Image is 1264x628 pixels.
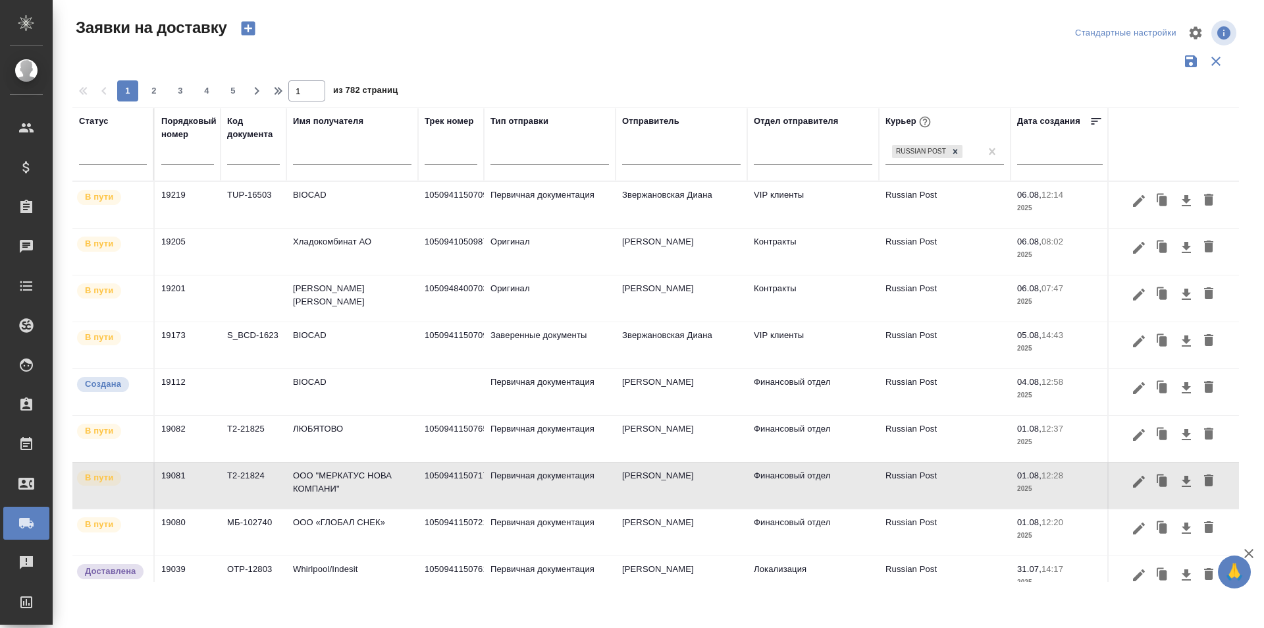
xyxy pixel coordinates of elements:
[1041,471,1063,480] p: 12:28
[1150,516,1175,541] button: Клонировать
[484,509,616,556] td: Первичная документация
[484,369,616,415] td: Первичная документация
[76,563,147,581] div: Документы доставлены, фактическая дата доставки проставиться автоматически
[161,115,217,141] div: Порядковый номер
[418,229,484,275] td: 10509410509877
[747,556,879,602] td: Локализация
[418,509,484,556] td: 10509411507216
[85,284,113,297] p: В пути
[879,463,1011,509] td: Russian Post
[1198,188,1220,214] button: Удалить
[85,331,113,344] p: В пути
[1198,235,1220,260] button: Удалить
[1150,563,1175,588] button: Клонировать
[879,275,1011,322] td: Russian Post
[1128,282,1150,307] button: Редактировать
[616,369,747,415] td: [PERSON_NAME]
[418,182,484,228] td: 10509411507094
[747,322,879,368] td: VIP клиенты
[1041,424,1063,434] p: 12:37
[916,113,934,130] button: При выборе курьера статус заявки автоматически поменяется на «Принята»
[747,275,879,322] td: Контракты
[1017,424,1041,434] p: 01.08,
[1041,283,1063,293] p: 07:47
[1041,564,1063,574] p: 14:17
[616,322,747,368] td: Звержановская Диана
[1203,49,1228,74] button: Сбросить фильтры
[1175,282,1198,307] button: Скачать
[232,17,264,40] button: Создать
[85,424,113,438] p: В пути
[155,275,221,322] td: 19201
[1175,329,1198,354] button: Скачать
[616,509,747,556] td: [PERSON_NAME]
[223,84,244,98] span: 5
[484,322,616,368] td: Заверенные документы
[484,463,616,509] td: Первичная документация
[1175,188,1198,214] button: Скачать
[223,80,244,101] button: 5
[879,322,1011,368] td: Russian Post
[286,556,418,602] td: Whirlpool/Indesit
[1150,376,1175,401] button: Клонировать
[1198,376,1220,401] button: Удалить
[155,369,221,415] td: 19112
[76,235,147,253] div: Заявка принята в работу
[76,516,147,534] div: Заявка принята в работу
[1017,283,1041,293] p: 06.08,
[1128,235,1150,260] button: Редактировать
[616,416,747,462] td: [PERSON_NAME]
[85,565,136,578] p: Доставлена
[76,329,147,347] div: Заявка принята в работу
[1211,20,1239,45] span: Посмотреть информацию
[170,80,191,101] button: 3
[1017,248,1103,262] p: 2025
[1150,188,1175,214] button: Клонировать
[892,145,948,159] div: Russian Post
[72,17,227,38] span: Заявки на доставку
[616,182,747,228] td: Звержановская Диана
[227,115,280,141] div: Код документа
[76,422,147,440] div: Заявка принята в работу
[616,463,747,509] td: [PERSON_NAME]
[747,369,879,415] td: Финансовый отдел
[1017,330,1041,340] p: 05.08,
[196,80,217,101] button: 4
[1175,422,1198,447] button: Скачать
[1017,237,1041,246] p: 06.08,
[879,556,1011,602] td: Russian Post
[418,556,484,602] td: 10509411507612
[155,322,221,368] td: 19173
[484,229,616,275] td: Оригинал
[155,182,221,228] td: 19219
[418,322,484,368] td: 10509411507094
[484,556,616,602] td: Первичная документация
[76,469,147,487] div: Заявка принята в работу
[144,84,165,98] span: 2
[1041,190,1063,200] p: 12:14
[76,376,147,393] div: Новая заявка, еще не передана в работу
[1128,376,1150,401] button: Редактировать
[286,416,418,462] td: ЛЮБЯТОВО
[1175,469,1198,494] button: Скачать
[616,229,747,275] td: [PERSON_NAME]
[79,115,109,128] div: Статус
[747,416,879,462] td: Финансовый отдел
[879,229,1011,275] td: Russian Post
[616,275,747,322] td: [PERSON_NAME]
[418,463,484,509] td: 10509411507179
[155,556,221,602] td: 19039
[1017,115,1080,128] div: Дата создания
[286,509,418,556] td: ООО «ГЛОБАЛ СНЕК»
[1017,471,1041,480] p: 01.08,
[155,229,221,275] td: 19205
[155,416,221,462] td: 19082
[1218,556,1251,588] button: 🙏
[1198,563,1220,588] button: Удалить
[484,182,616,228] td: Первичная документация
[879,416,1011,462] td: Russian Post
[1150,422,1175,447] button: Клонировать
[85,190,113,204] p: В пути
[747,509,879,556] td: Финансовый отдел
[76,188,147,206] div: Заявка принята в работу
